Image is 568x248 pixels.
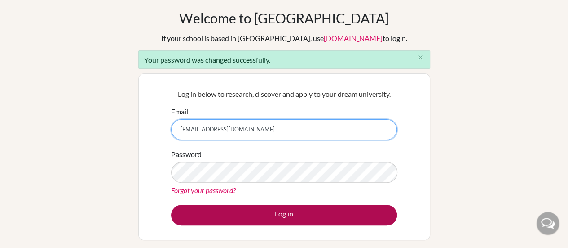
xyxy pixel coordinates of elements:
[417,54,424,61] i: close
[324,34,383,42] a: [DOMAIN_NAME]
[138,50,430,69] div: Your password was changed successfully.
[179,10,389,26] h1: Welcome to [GEOGRAPHIC_DATA]
[412,51,430,64] button: Close
[171,106,188,117] label: Email
[171,205,397,225] button: Log in
[20,6,39,14] span: Help
[171,89,397,99] p: Log in below to research, discover and apply to your dream university.
[171,149,202,160] label: Password
[161,33,407,44] div: If your school is based in [GEOGRAPHIC_DATA], use to login.
[171,186,236,194] a: Forgot your password?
